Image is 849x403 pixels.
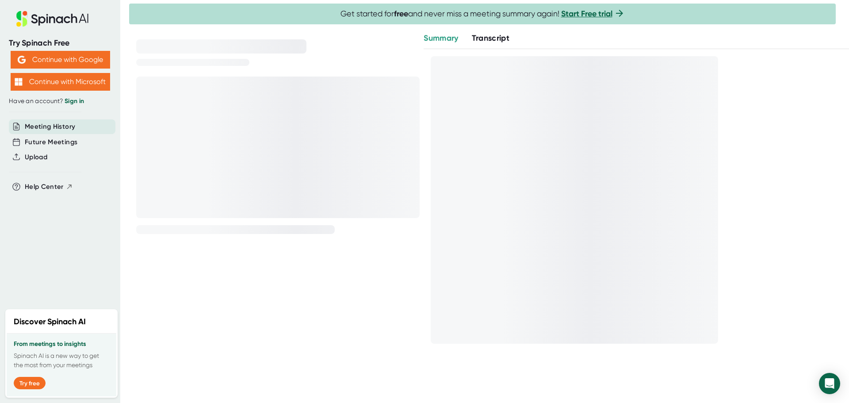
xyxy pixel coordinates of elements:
[394,9,408,19] b: free
[9,97,111,105] div: Have an account?
[25,137,77,147] button: Future Meetings
[11,51,110,69] button: Continue with Google
[14,351,109,370] p: Spinach AI is a new way to get the most from your meetings
[561,9,612,19] a: Start Free trial
[819,373,840,394] div: Open Intercom Messenger
[14,377,46,389] button: Try free
[9,38,111,48] div: Try Spinach Free
[340,9,625,19] span: Get started for and never miss a meeting summary again!
[25,182,73,192] button: Help Center
[424,32,458,44] button: Summary
[14,316,86,328] h2: Discover Spinach AI
[25,122,75,132] button: Meeting History
[25,152,47,162] button: Upload
[14,341,109,348] h3: From meetings to insights
[472,33,510,43] span: Transcript
[18,56,26,64] img: Aehbyd4JwY73AAAAAElFTkSuQmCC
[472,32,510,44] button: Transcript
[25,182,64,192] span: Help Center
[424,33,458,43] span: Summary
[65,97,84,105] a: Sign in
[11,73,110,91] button: Continue with Microsoft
